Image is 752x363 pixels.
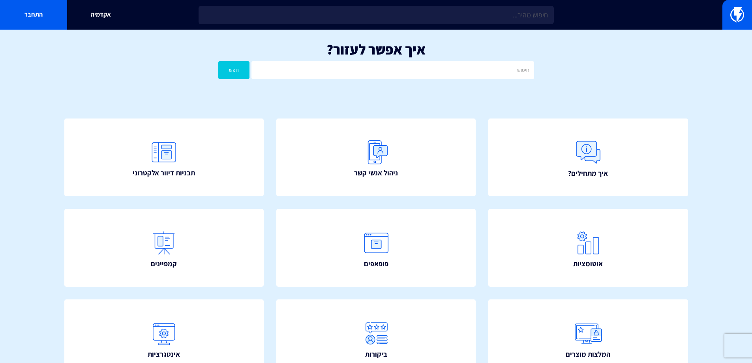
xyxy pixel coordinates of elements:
a: ניהול אנשי קשר [276,118,476,197]
input: חיפוש מהיר... [199,6,554,24]
span: אוטומציות [573,259,603,269]
span: קמפיינים [151,259,177,269]
span: ביקורות [365,349,387,359]
span: איך מתחילים? [568,168,608,179]
h1: איך אפשר לעזור? [12,41,740,57]
a: אוטומציות [488,209,688,287]
a: פופאפים [276,209,476,287]
a: קמפיינים [64,209,264,287]
span: המלצות מוצרים [566,349,610,359]
a: איך מתחילים? [488,118,688,197]
button: חפש [218,61,250,79]
span: ניהול אנשי קשר [354,168,398,178]
a: תבניות דיוור אלקטרוני [64,118,264,197]
span: אינטגרציות [148,349,180,359]
input: חיפוש [251,61,534,79]
span: תבניות דיוור אלקטרוני [133,168,195,178]
span: פופאפים [364,259,388,269]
